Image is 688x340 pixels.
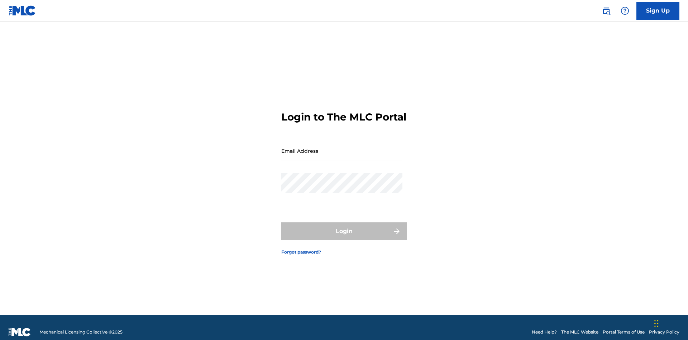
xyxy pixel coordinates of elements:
img: MLC Logo [9,5,36,16]
h3: Login to The MLC Portal [281,111,406,123]
a: Need Help? [532,329,557,335]
a: Privacy Policy [649,329,679,335]
a: Forgot password? [281,249,321,255]
span: Mechanical Licensing Collective © 2025 [39,329,123,335]
a: Public Search [599,4,613,18]
iframe: Chat Widget [652,306,688,340]
div: Drag [654,313,659,334]
img: search [602,6,611,15]
img: logo [9,328,31,336]
a: The MLC Website [561,329,598,335]
div: Help [618,4,632,18]
a: Sign Up [636,2,679,20]
a: Portal Terms of Use [603,329,645,335]
img: help [621,6,629,15]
